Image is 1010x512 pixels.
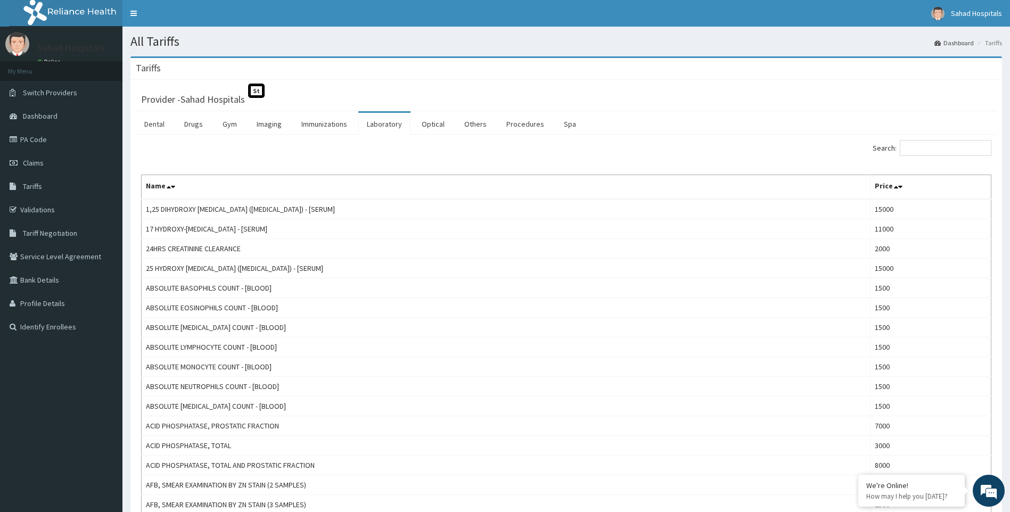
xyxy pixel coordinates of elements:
a: Spa [555,113,585,135]
td: ABSOLUTE BASOPHILS COUNT - [BLOOD] [142,278,871,298]
td: ACID PHOSPHATASE, TOTAL [142,436,871,456]
td: 15000 [870,259,991,278]
h1: All Tariffs [130,35,1002,48]
a: Dashboard [934,38,974,47]
h3: Tariffs [136,63,161,73]
a: Imaging [248,113,290,135]
td: ABSOLUTE MONOCYTE COUNT - [BLOOD] [142,357,871,377]
a: Laboratory [358,113,410,135]
h3: Provider - Sahad Hospitals [141,95,245,104]
td: 2000 [870,239,991,259]
span: Sahad Hospitals [951,9,1002,18]
td: 17 HYDROXY-[MEDICAL_DATA] - [SERUM] [142,219,871,239]
span: Tariffs [23,181,42,191]
label: Search: [873,140,991,156]
td: ABSOLUTE EOSINOPHILS COUNT - [BLOOD] [142,298,871,318]
td: 11000 [870,219,991,239]
a: Gym [214,113,245,135]
div: We're Online! [866,481,957,490]
td: ABSOLUTE NEUTROPHILS COUNT - [BLOOD] [142,377,871,397]
td: 1500 [870,397,991,416]
td: ABSOLUTE [MEDICAL_DATA] COUNT - [BLOOD] [142,397,871,416]
input: Search: [900,140,991,156]
td: AFB, SMEAR EXAMINATION BY ZN STAIN (2 SAMPLES) [142,475,871,495]
td: 1500 [870,278,991,298]
td: 24HRS CREATININE CLEARANCE [142,239,871,259]
td: 8000 [870,456,991,475]
a: Immunizations [293,113,356,135]
a: Online [37,58,63,65]
th: Price [870,175,991,200]
td: 7000 [870,416,991,436]
span: Tariff Negotiation [23,228,77,238]
td: ACID PHOSPHATASE, PROSTATIC FRACTION [142,416,871,436]
td: 1500 [870,357,991,377]
td: ABSOLUTE [MEDICAL_DATA] COUNT - [BLOOD] [142,318,871,337]
td: 1500 [870,298,991,318]
th: Name [142,175,871,200]
img: User Image [5,32,29,56]
span: Dashboard [23,111,58,121]
p: Sahad Hospitals [37,43,104,53]
a: Drugs [176,113,211,135]
td: 1500 [870,377,991,397]
li: Tariffs [975,38,1002,47]
td: 1,25 DIHYDROXY [MEDICAL_DATA] ([MEDICAL_DATA]) - [SERUM] [142,199,871,219]
img: User Image [931,7,945,20]
td: 3000 [870,436,991,456]
a: Others [456,113,495,135]
span: Claims [23,158,44,168]
td: 25 HYDROXY [MEDICAL_DATA] ([MEDICAL_DATA]) - [SERUM] [142,259,871,278]
a: Optical [413,113,453,135]
span: St [248,84,265,98]
td: ACID PHOSPHATASE, TOTAL AND PROSTATIC FRACTION [142,456,871,475]
a: Procedures [498,113,553,135]
span: Switch Providers [23,88,77,97]
td: 15000 [870,199,991,219]
a: Dental [136,113,173,135]
td: ABSOLUTE LYMPHOCYTE COUNT - [BLOOD] [142,337,871,357]
p: How may I help you today? [866,492,957,501]
td: 1500 [870,337,991,357]
td: 1500 [870,318,991,337]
